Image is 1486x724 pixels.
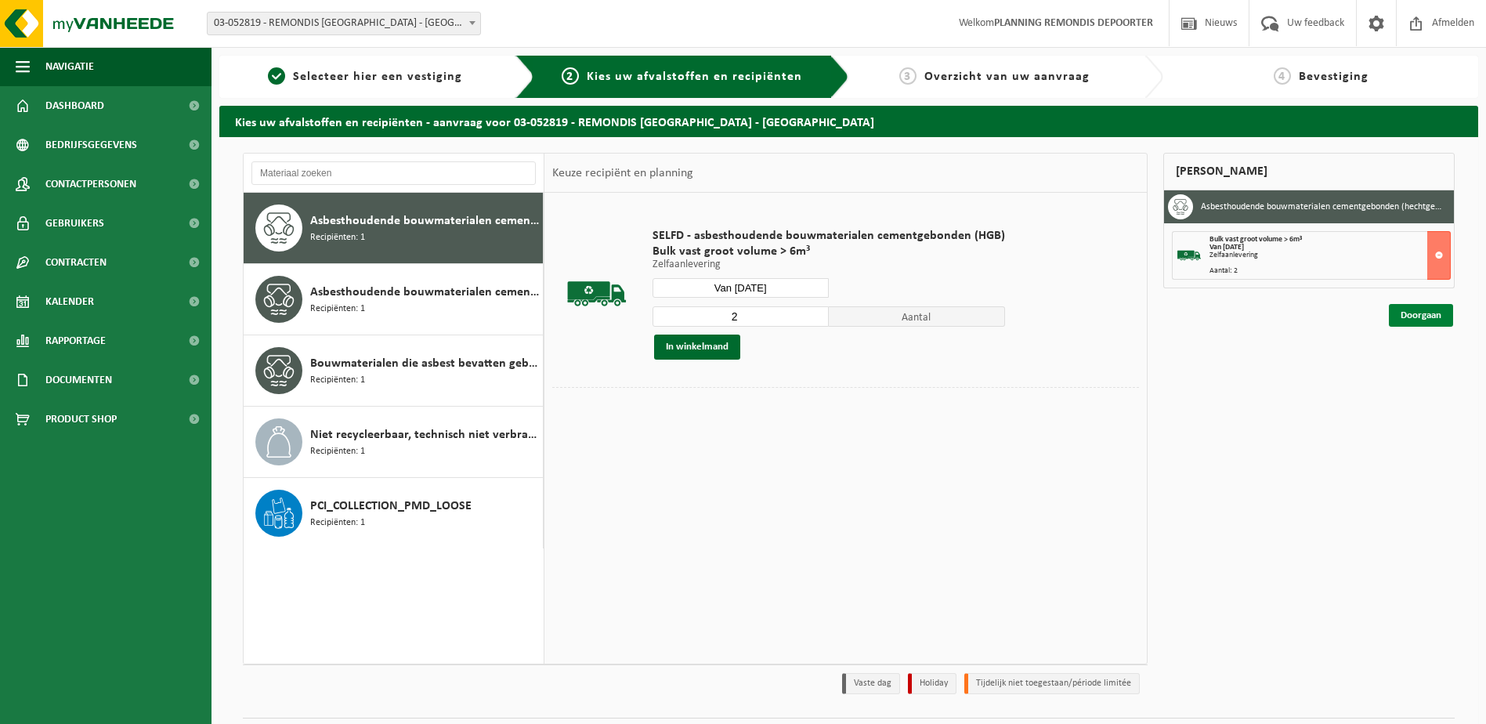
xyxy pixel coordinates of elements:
button: Asbesthoudende bouwmaterialen cementgebonden met isolatie(hechtgebonden) Recipiënten: 1 [244,264,544,335]
span: PCI_COLLECTION_PMD_LOOSE [310,497,472,516]
span: Documenten [45,360,112,400]
span: Bedrijfsgegevens [45,125,137,165]
button: Niet recycleerbaar, technisch niet verbrandbaar afval (brandbaar) Recipiënten: 1 [244,407,544,478]
span: 03-052819 - REMONDIS WEST-VLAANDEREN - OOSTENDE [208,13,480,34]
div: Keuze recipiënt en planning [544,154,701,193]
button: Asbesthoudende bouwmaterialen cementgebonden (hechtgebonden) Recipiënten: 1 [244,193,544,264]
strong: Van [DATE] [1209,243,1244,252]
span: Contactpersonen [45,165,136,204]
input: Materiaal zoeken [251,161,536,185]
li: Vaste dag [842,673,900,694]
span: Dashboard [45,86,104,125]
span: Recipiënten: 1 [310,373,365,388]
button: In winkelmand [654,335,740,360]
span: Recipiënten: 1 [310,516,365,530]
div: Zelfaanlevering [1209,252,1450,259]
strong: PLANNING REMONDIS DEPOORTER [994,17,1153,29]
span: Aantal [829,306,1005,327]
span: SELFD - asbesthoudende bouwmaterialen cementgebonden (HGB) [653,228,1005,244]
span: 03-052819 - REMONDIS WEST-VLAANDEREN - OOSTENDE [207,12,481,35]
a: Doorgaan [1389,304,1453,327]
h2: Kies uw afvalstoffen en recipiënten - aanvraag voor 03-052819 - REMONDIS [GEOGRAPHIC_DATA] - [GEO... [219,106,1478,136]
span: 1 [268,67,285,85]
input: Selecteer datum [653,278,829,298]
span: Bevestiging [1299,71,1368,83]
span: Rapportage [45,321,106,360]
span: Bulk vast groot volume > 6m³ [653,244,1005,259]
span: Kies uw afvalstoffen en recipiënten [587,71,802,83]
div: [PERSON_NAME] [1163,153,1455,190]
span: Niet recycleerbaar, technisch niet verbrandbaar afval (brandbaar) [310,425,539,444]
button: PCI_COLLECTION_PMD_LOOSE Recipiënten: 1 [244,478,544,548]
span: 2 [562,67,579,85]
span: Asbesthoudende bouwmaterialen cementgebonden (hechtgebonden) [310,212,539,230]
span: Product Shop [45,400,117,439]
h3: Asbesthoudende bouwmaterialen cementgebonden (hechtgebonden) [1201,194,1442,219]
p: Zelfaanlevering [653,259,1005,270]
li: Holiday [908,673,956,694]
span: 3 [899,67,917,85]
span: 4 [1274,67,1291,85]
span: Bulk vast groot volume > 6m³ [1209,235,1302,244]
span: Recipiënten: 1 [310,302,365,317]
span: Recipiënten: 1 [310,230,365,245]
li: Tijdelijk niet toegestaan/période limitée [964,673,1140,694]
span: Overzicht van uw aanvraag [924,71,1090,83]
a: 1Selecteer hier een vestiging [227,67,503,86]
span: Bouwmaterialen die asbest bevatten gebonden aan cement, bitumen, kunststof of lijm (hechtgebonden... [310,354,539,373]
span: Contracten [45,243,107,282]
button: Bouwmaterialen die asbest bevatten gebonden aan cement, bitumen, kunststof of lijm (hechtgebonden... [244,335,544,407]
span: Asbesthoudende bouwmaterialen cementgebonden met isolatie(hechtgebonden) [310,283,539,302]
span: Selecteer hier een vestiging [293,71,462,83]
span: Recipiënten: 1 [310,444,365,459]
span: Navigatie [45,47,94,86]
span: Kalender [45,282,94,321]
div: Aantal: 2 [1209,267,1450,275]
span: Gebruikers [45,204,104,243]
